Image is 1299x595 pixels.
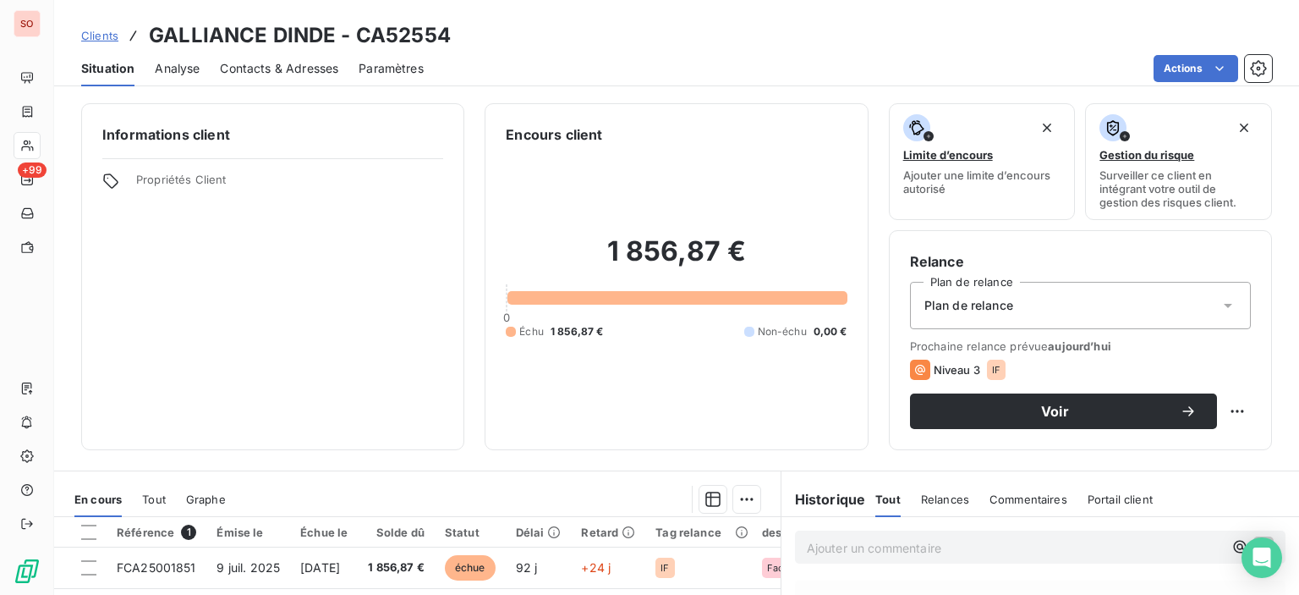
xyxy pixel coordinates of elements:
h6: Historique [781,489,866,510]
span: 9 juil. 2025 [216,560,280,575]
a: Clients [81,27,118,44]
span: 1 856,87 € [551,324,604,339]
span: Gestion du risque [1099,148,1194,162]
div: Délai [516,526,562,539]
span: 1 [181,525,196,540]
div: Open Intercom Messenger [1241,537,1282,578]
span: Prochaine relance prévue [910,339,1251,353]
span: 1 856,87 € [368,559,425,576]
span: Voir [930,405,1180,418]
button: Gestion du risqueSurveiller ce client en intégrant votre outil de gestion des risques client. [1085,103,1272,220]
span: [DATE] [300,560,340,575]
button: Limite d’encoursAjouter une limite d’encours autorisé [889,103,1076,220]
span: Clients [81,29,118,42]
span: Limite d’encours [903,148,993,162]
span: Paramètres [359,60,424,77]
span: Niveau 3 [934,363,980,377]
span: Situation [81,60,134,77]
span: Relances [921,493,969,506]
span: Tout [142,493,166,506]
h6: Encours client [506,124,602,145]
span: Ajouter une limite d’encours autorisé [903,168,1061,196]
h6: Relance [910,251,1251,272]
span: IF [660,563,669,573]
span: Plan de relance [924,297,1013,314]
span: échue [445,555,496,581]
span: Tout [875,493,901,506]
div: Échue le [300,526,348,539]
img: Logo LeanPay [14,558,41,585]
span: aujourd’hui [1048,339,1111,353]
span: Portail client [1088,493,1153,506]
div: Retard [581,526,635,539]
h6: Informations client [102,124,443,145]
h3: GALLIANCE DINDE - CA52554 [149,20,451,51]
span: IF [992,365,1000,375]
button: Actions [1154,55,1238,82]
span: Propriétés Client [136,173,443,196]
div: Tag relance [655,526,742,539]
h2: 1 856,87 € [506,234,847,285]
span: En cours [74,493,122,506]
span: +24 j [581,560,611,575]
span: Analyse [155,60,200,77]
span: Non-échu [758,324,807,339]
span: Commentaires [989,493,1067,506]
span: Contacts & Adresses [220,60,338,77]
button: Voir [910,394,1217,429]
div: SO [14,10,41,37]
span: FCA25001851 [117,560,196,575]
div: description [762,526,847,539]
div: Solde dû [368,526,425,539]
span: Échu [519,324,544,339]
span: +99 [18,163,47,178]
span: Graphe [186,493,226,506]
div: Émise le [216,526,280,539]
span: 0,00 € [814,324,847,339]
span: Surveiller ce client en intégrant votre outil de gestion des risques client. [1099,168,1258,209]
span: 92 j [516,560,538,575]
div: Statut [445,526,496,539]
span: Facture sit. n°1 - GALLIANCE DINDE [767,563,841,573]
div: Référence [117,525,196,540]
span: 0 [503,311,510,324]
